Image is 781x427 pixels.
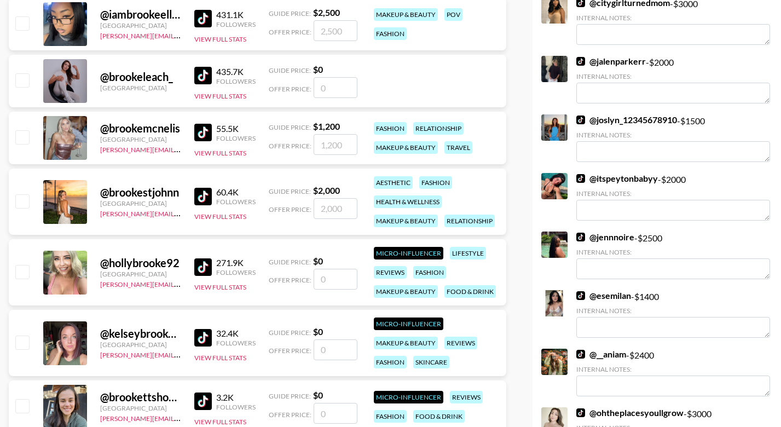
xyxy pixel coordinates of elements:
div: makeup & beauty [374,337,438,349]
div: fashion [374,122,407,135]
div: aesthetic [374,176,413,189]
img: TikTok [576,408,585,417]
div: 55.5K [216,123,256,134]
span: Offer Price: [269,28,311,36]
span: Guide Price: [269,66,311,74]
img: TikTok [194,393,212,410]
input: 1,200 [314,134,357,155]
a: [PERSON_NAME][EMAIL_ADDRESS][PERSON_NAME][DOMAIN_NAME] [100,207,314,218]
img: TikTok [576,233,585,241]
div: food & drink [413,410,465,423]
div: fashion [374,410,407,423]
a: @esemilan [576,290,631,301]
img: TikTok [194,10,212,27]
div: [GEOGRAPHIC_DATA] [100,21,181,30]
a: @ohtheplacesyoullgrow [576,407,684,418]
img: TikTok [194,329,212,347]
div: fashion [374,27,407,40]
div: Followers [216,77,256,85]
div: [GEOGRAPHIC_DATA] [100,135,181,143]
div: [GEOGRAPHIC_DATA] [100,199,181,207]
img: TikTok [194,124,212,141]
div: [GEOGRAPHIC_DATA] [100,84,181,92]
div: - $ 2000 [576,56,770,103]
img: TikTok [194,188,212,205]
div: - $ 2500 [576,232,770,279]
input: 2,500 [314,20,357,41]
div: Internal Notes: [576,189,770,198]
strong: $ 0 [313,256,323,266]
input: 2,000 [314,198,357,219]
input: 0 [314,269,357,290]
div: 271.9K [216,257,256,268]
div: relationship [444,215,495,227]
strong: $ 2,500 [313,7,340,18]
div: lifestyle [450,247,486,259]
strong: $ 0 [313,390,323,400]
a: @jalenparkerr [576,56,646,67]
div: Internal Notes: [576,365,770,373]
strong: $ 2,000 [313,185,340,195]
div: makeup & beauty [374,215,438,227]
div: [GEOGRAPHIC_DATA] [100,404,181,412]
div: pov [444,8,462,21]
span: Guide Price: [269,123,311,131]
div: Internal Notes: [576,14,770,22]
div: skincare [413,356,449,368]
strong: $ 1,200 [313,121,340,131]
div: Micro-Influencer [374,318,443,330]
img: TikTok [194,67,212,84]
div: food & drink [444,285,496,298]
div: reviews [450,391,483,403]
span: Offer Price: [269,85,311,93]
div: @ brookestjohnn [100,186,181,199]
span: Guide Price: [269,392,311,400]
div: @ kelseybrookeee [100,327,181,341]
div: makeup & beauty [374,141,438,154]
a: [PERSON_NAME][EMAIL_ADDRESS][DOMAIN_NAME] [100,30,262,40]
a: [PERSON_NAME][EMAIL_ADDRESS][DOMAIN_NAME] [100,349,262,359]
div: reviews [444,337,477,349]
div: 3.2K [216,392,256,403]
a: @itspeytonbabyy [576,173,658,184]
div: @ iambrookeellison [100,8,181,21]
span: Guide Price: [269,328,311,337]
div: fashion [413,266,446,279]
span: Offer Price: [269,142,311,150]
div: fashion [419,176,452,189]
img: TikTok [576,174,585,183]
div: @ brookettshopdeals [100,390,181,404]
a: [PERSON_NAME][EMAIL_ADDRESS][DOMAIN_NAME] [100,278,262,288]
span: Offer Price: [269,347,311,355]
div: relationship [413,122,464,135]
span: Offer Price: [269,276,311,284]
div: Internal Notes: [576,72,770,80]
div: Followers [216,134,256,142]
div: fashion [374,356,407,368]
div: Internal Notes: [576,131,770,139]
div: 60.4K [216,187,256,198]
div: Micro-Influencer [374,247,443,259]
img: TikTok [576,116,585,124]
div: health & wellness [374,195,442,208]
span: Guide Price: [269,258,311,266]
img: TikTok [194,258,212,276]
a: @joslyn_12345678910 [576,114,677,125]
div: - $ 1400 [576,290,770,338]
input: 0 [314,403,357,424]
button: View Full Stats [194,92,246,100]
strong: $ 0 [313,64,323,74]
input: 0 [314,339,357,360]
div: @ brookeleach_ [100,70,181,84]
div: @ brookemcnelis [100,122,181,135]
span: Offer Price: [269,205,311,214]
div: Internal Notes: [576,307,770,315]
div: makeup & beauty [374,285,438,298]
img: TikTok [576,350,585,359]
div: Followers [216,403,256,411]
div: 431.1K [216,9,256,20]
div: - $ 2000 [576,173,770,221]
div: Micro-Influencer [374,391,443,403]
div: [GEOGRAPHIC_DATA] [100,270,181,278]
a: [PERSON_NAME][EMAIL_ADDRESS][DOMAIN_NAME] [100,143,262,154]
